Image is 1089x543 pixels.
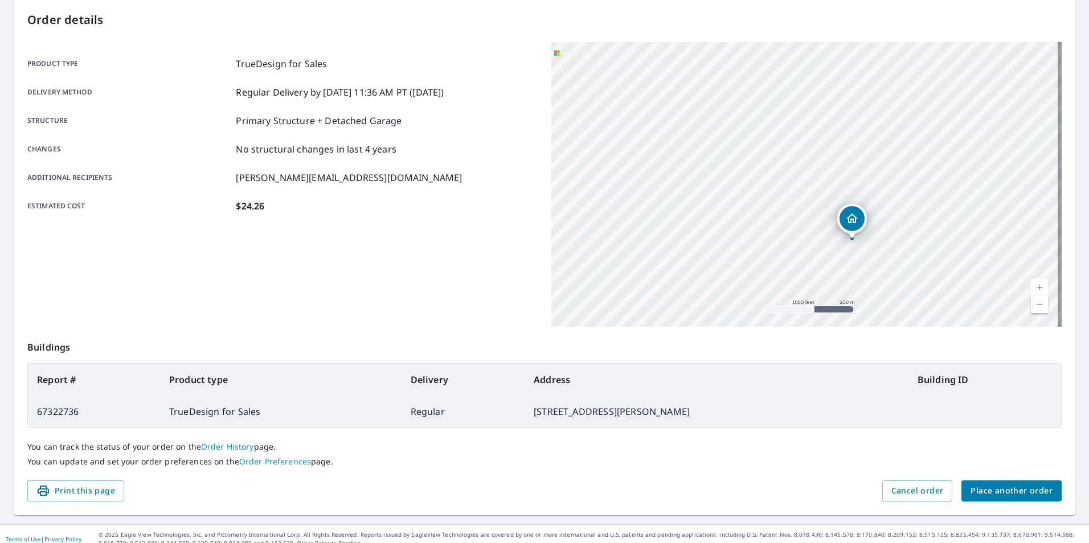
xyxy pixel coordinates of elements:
span: Cancel order [891,484,944,498]
span: Place another order [971,484,1053,498]
p: TrueDesign for Sales [236,57,327,71]
span: Print this page [36,484,115,498]
td: 67322736 [28,396,160,427]
p: Primary Structure + Detached Garage [236,114,402,127]
th: Report # [28,364,160,396]
td: Regular [402,396,525,427]
td: [STREET_ADDRESS][PERSON_NAME] [525,396,908,427]
a: Order History [201,441,254,452]
p: You can track the status of your order on the page. [27,442,1062,452]
th: Building ID [908,364,1061,396]
td: TrueDesign for Sales [160,396,402,427]
p: Delivery method [27,85,231,99]
p: Order details [27,11,1062,28]
a: Current Level 15, Zoom In [1031,279,1048,296]
th: Delivery [402,364,525,396]
a: Terms of Use [6,535,41,543]
p: [PERSON_NAME][EMAIL_ADDRESS][DOMAIN_NAME] [236,171,462,184]
p: Structure [27,114,231,127]
p: Buildings [27,327,1062,363]
th: Address [525,364,908,396]
button: Cancel order [882,480,953,501]
a: Privacy Policy [44,535,81,543]
th: Product type [160,364,402,396]
p: $24.26 [236,199,264,213]
p: You can update and set your order preferences on the page. [27,456,1062,467]
div: Dropped pin, building 1, Residential property, 8610 Buckingham Rd Joliet, IL 60431 [837,204,867,239]
p: Estimated cost [27,199,231,213]
button: Print this page [27,480,124,501]
p: Regular Delivery by [DATE] 11:36 AM PT ([DATE]) [236,85,444,99]
p: Changes [27,142,231,156]
p: No structural changes in last 4 years [236,142,396,156]
p: Product type [27,57,231,71]
button: Place another order [961,480,1062,501]
p: | [6,536,81,542]
p: Additional recipients [27,171,231,184]
a: Current Level 15, Zoom Out [1031,296,1048,313]
a: Order Preferences [239,456,311,467]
